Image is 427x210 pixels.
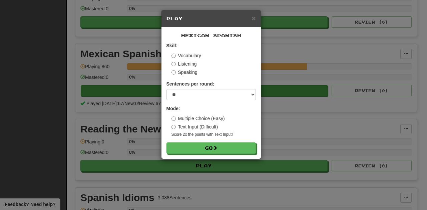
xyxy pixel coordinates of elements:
label: Listening [171,61,197,67]
label: Multiple Choice (Easy) [171,115,225,122]
label: Vocabulary [171,52,201,59]
label: Text Input (Difficult) [171,123,218,130]
span: Mexican Spanish [181,33,241,38]
strong: Mode: [166,106,180,111]
label: Speaking [171,69,197,76]
small: Score 2x the points with Text Input ! [171,132,256,137]
input: Speaking [171,70,176,75]
button: Close [252,15,256,22]
input: Text Input (Difficult) [171,125,176,129]
strong: Skill: [166,43,177,48]
label: Sentences per round: [166,81,215,87]
button: Go [166,142,256,154]
span: × [252,14,256,22]
input: Listening [171,62,176,66]
h5: Play [166,15,256,22]
input: Multiple Choice (Easy) [171,116,176,121]
input: Vocabulary [171,54,176,58]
